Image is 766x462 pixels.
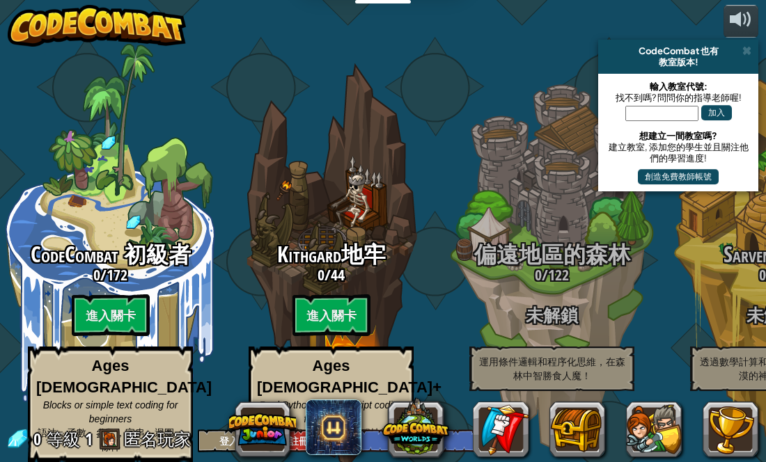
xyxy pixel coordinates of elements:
[124,428,191,450] span: 匿名玩家
[36,357,212,396] strong: Ages [DEMOGRAPHIC_DATA]
[31,239,191,269] span: CodeCombat 初級者
[474,239,630,269] span: 偏遠地區的森林
[72,294,150,336] btn: 進入關卡
[33,428,45,450] span: 0
[198,429,260,452] button: 登入
[331,264,345,285] span: 44
[292,294,370,336] btn: 進入關卡
[535,264,542,285] span: 0
[93,264,100,285] span: 0
[8,5,186,47] img: CodeCombat - Learn how to code by playing a game
[605,81,751,92] div: 輸入教室代號:
[441,306,662,325] h3: 未解鎖
[473,401,529,457] a: 部落
[318,264,325,285] span: 0
[701,105,732,120] button: 加入
[548,264,569,285] span: 122
[441,266,662,283] h3: /
[605,130,751,141] div: 想建立一間教室嗎?
[605,92,751,103] div: 找不到嗎? 問問你的指導老師喔!
[626,401,682,457] button: 英雄
[549,401,605,457] button: 物品
[306,399,361,455] span: CodeCombat AI HackStack
[47,428,80,451] span: 等級
[759,264,766,285] span: 0
[43,399,178,424] span: Blocks or simple text coding for beginners
[479,356,625,381] span: 運用條件邏輯和程序化思維，在森林中智勝食人魔！
[604,56,753,67] div: 教室版本!
[382,394,449,461] button: CodeCombat Worlds on Roblox
[85,428,93,450] span: 1
[605,141,751,164] div: 建立教室, 添加您的學生並且關注他們的學習進度!
[638,169,719,184] button: 創造免費教師帳號
[724,5,758,38] button: 調整音量
[257,357,441,396] strong: Ages [DEMOGRAPHIC_DATA]+
[703,401,758,457] button: 成就
[107,264,127,285] span: 172
[221,266,441,283] h3: /
[277,239,386,269] span: Kithgard地牢
[604,45,753,56] div: CodeCombat 也有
